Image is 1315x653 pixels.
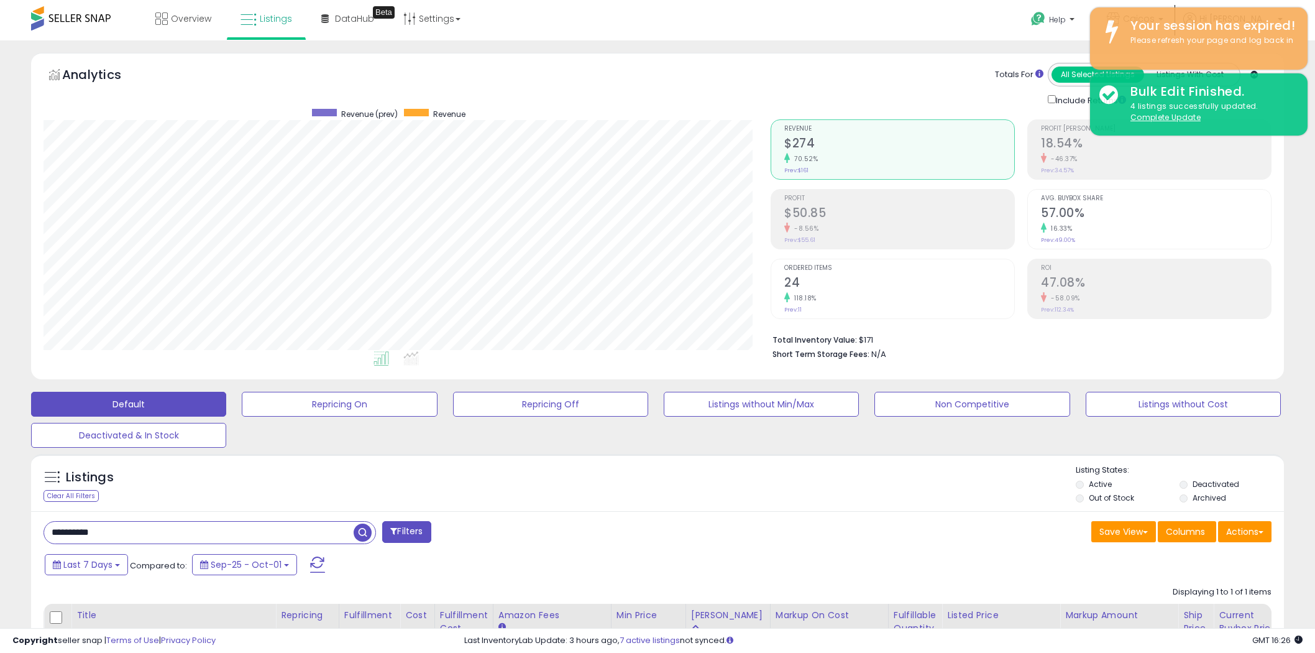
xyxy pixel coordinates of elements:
[772,349,869,359] b: Short Term Storage Fees:
[1041,167,1074,174] small: Prev: 34.57%
[211,558,282,571] span: Sep-25 - Oct-01
[784,276,1014,292] h2: 24
[1041,236,1075,244] small: Prev: 49.00%
[664,392,859,417] button: Listings without Min/Max
[784,167,809,174] small: Prev: $161
[1158,521,1216,542] button: Columns
[1089,479,1112,489] label: Active
[130,560,187,572] span: Compared to:
[373,6,395,19] div: Tooltip anchor
[62,66,145,86] h5: Analytics
[31,392,226,417] button: Default
[1121,35,1298,47] div: Please refresh your page and log back in
[1121,17,1298,35] div: Your session has expired!
[1030,11,1046,27] i: Get Help
[31,423,226,448] button: Deactivated & In Stock
[790,224,818,233] small: -8.56%
[772,335,857,345] b: Total Inventory Value:
[498,609,606,622] div: Amazon Fees
[784,206,1014,223] h2: $50.85
[871,348,886,360] span: N/A
[1193,493,1226,503] label: Archived
[1049,14,1066,25] span: Help
[106,634,159,646] a: Terms of Use
[1252,634,1303,646] span: 2025-10-11 16:26 GMT
[281,609,334,622] div: Repricing
[790,294,817,303] small: 118.18%
[1038,93,1141,107] div: Include Returns
[498,622,506,633] small: Amazon Fees.
[1183,609,1208,635] div: Ship Price
[335,12,374,25] span: DataHub
[874,392,1070,417] button: Non Competitive
[341,109,398,119] span: Revenue (prev)
[1041,126,1271,132] span: Profit [PERSON_NAME]
[1021,2,1087,40] a: Help
[784,126,1014,132] span: Revenue
[382,521,431,543] button: Filters
[995,69,1043,81] div: Totals For
[620,634,680,646] a: 7 active listings
[1047,224,1072,233] small: 16.33%
[260,12,292,25] span: Listings
[1052,67,1144,83] button: All Selected Listings
[1121,101,1298,124] div: 4 listings successfully updated.
[66,469,114,486] h5: Listings
[947,609,1055,622] div: Listed Price
[45,554,128,575] button: Last 7 Days
[1089,493,1134,503] label: Out of Stock
[770,604,888,653] th: The percentage added to the cost of goods (COGS) that forms the calculator for Min & Max prices.
[1121,83,1298,101] div: Bulk Edit Finished.
[616,609,680,622] div: Min Price
[784,195,1014,202] span: Profit
[1130,112,1201,123] u: Complete Update
[1041,306,1074,313] small: Prev: 112.34%
[161,634,216,646] a: Privacy Policy
[344,609,395,622] div: Fulfillment
[12,634,58,646] strong: Copyright
[44,490,99,502] div: Clear All Filters
[405,609,429,622] div: Cost
[1041,136,1271,153] h2: 18.54%
[433,109,465,119] span: Revenue
[453,392,648,417] button: Repricing Off
[1086,392,1281,417] button: Listings without Cost
[1219,609,1283,635] div: Current Buybox Price
[242,392,437,417] button: Repricing On
[1076,465,1284,476] p: Listing States:
[1193,479,1239,489] label: Deactivated
[784,236,815,244] small: Prev: $55.61
[1166,526,1205,538] span: Columns
[1047,154,1078,164] small: -46.37%
[1173,586,1271,598] div: Displaying 1 to 1 of 1 items
[784,265,1014,272] span: Ordered Items
[1091,521,1156,542] button: Save View
[76,609,270,622] div: Title
[464,635,1303,647] div: Last InventoryLab Update: 3 hours ago, not synced.
[1041,195,1271,202] span: Avg. Buybox Share
[171,12,211,25] span: Overview
[894,609,937,635] div: Fulfillable Quantity
[784,136,1014,153] h2: $274
[1041,206,1271,223] h2: 57.00%
[192,554,297,575] button: Sep-25 - Oct-01
[776,609,883,622] div: Markup on Cost
[63,558,112,571] span: Last 7 Days
[691,609,765,622] div: [PERSON_NAME]
[1047,294,1080,303] small: -58.09%
[1041,276,1271,292] h2: 47.08%
[1065,609,1173,622] div: Markup Amount
[440,609,488,635] div: Fulfillment Cost
[12,635,216,647] div: seller snap | |
[790,154,818,164] small: 70.52%
[1218,521,1271,542] button: Actions
[772,331,1262,346] li: $171
[1041,265,1271,272] span: ROI
[784,306,802,313] small: Prev: 11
